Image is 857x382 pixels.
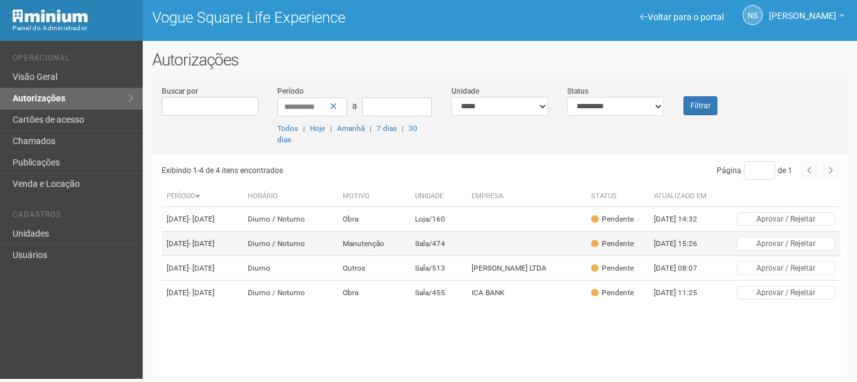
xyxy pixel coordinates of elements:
label: Unidade [451,86,479,97]
h2: Autorizações [152,50,848,69]
li: Operacional [13,53,133,67]
button: Aprovar / Rejeitar [737,261,835,275]
button: Aprovar / Rejeitar [737,212,835,226]
span: - [DATE] [189,239,214,248]
label: Período [277,86,304,97]
div: Pendente [591,239,634,249]
a: NS [743,5,763,25]
button: Filtrar [683,96,717,115]
td: [DATE] [162,232,243,256]
td: [DATE] 14:32 [649,207,718,232]
td: Diurno [243,256,337,281]
td: ICA BANK [467,281,586,305]
td: Diurno / Noturno [243,232,337,256]
th: Unidade [410,186,467,207]
td: Loja/160 [410,207,467,232]
a: Amanhã [337,124,365,133]
div: Pendente [591,214,634,225]
td: [DATE] 08:07 [649,256,718,281]
td: Manutenção [338,232,410,256]
td: Diurno / Noturno [243,281,337,305]
div: Exibindo 1-4 de 4 itens encontrados [162,161,497,180]
span: | [303,124,305,133]
span: | [402,124,404,133]
th: Período [162,186,243,207]
button: Aprovar / Rejeitar [737,286,835,300]
span: Página de 1 [717,166,792,175]
label: Buscar por [162,86,198,97]
th: Horário [243,186,337,207]
td: Outros [338,256,410,281]
td: [DATE] 15:26 [649,232,718,256]
a: 7 dias [377,124,397,133]
th: Status [586,186,649,207]
td: Sala/474 [410,232,467,256]
a: Hoje [310,124,325,133]
a: Todos [277,124,298,133]
span: - [DATE] [189,288,214,297]
a: [PERSON_NAME] [769,13,844,23]
button: Aprovar / Rejeitar [737,237,835,250]
td: Sala/513 [410,256,467,281]
td: [DATE] [162,281,243,305]
img: Minium [13,9,88,23]
span: - [DATE] [189,215,214,223]
label: Status [567,86,589,97]
td: [PERSON_NAME] LTDA [467,256,586,281]
td: Obra [338,207,410,232]
th: Empresa [467,186,586,207]
h1: Vogue Square Life Experience [152,9,490,26]
td: Sala/455 [410,281,467,305]
td: [DATE] 11:25 [649,281,718,305]
th: Atualizado em [649,186,718,207]
li: Cadastros [13,210,133,223]
th: Motivo [338,186,410,207]
div: Pendente [591,263,634,274]
span: | [370,124,372,133]
td: Diurno / Noturno [243,207,337,232]
div: Pendente [591,288,634,298]
td: [DATE] [162,207,243,232]
a: Voltar para o portal [640,12,724,22]
span: a [352,101,357,111]
td: [DATE] [162,256,243,281]
td: Obra [338,281,410,305]
div: Painel do Administrador [13,23,133,34]
span: - [DATE] [189,264,214,272]
span: | [330,124,332,133]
